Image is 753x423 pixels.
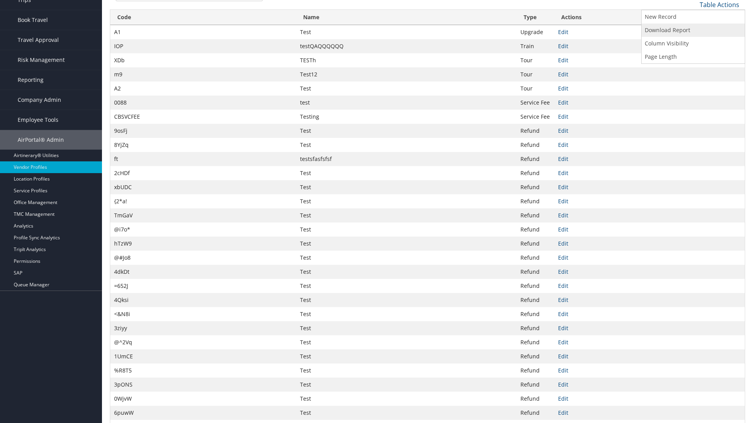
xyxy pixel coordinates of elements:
[18,110,58,130] span: Employee Tools
[18,30,59,50] span: Travel Approval
[642,23,745,37] a: Download Report
[642,37,745,50] a: Column Visibility
[18,10,48,30] span: Book Travel
[18,70,44,90] span: Reporting
[642,10,745,23] a: New Record
[18,50,65,70] span: Risk Management
[18,130,64,150] span: AirPortal® Admin
[18,90,61,110] span: Company Admin
[642,50,745,63] a: Page Length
